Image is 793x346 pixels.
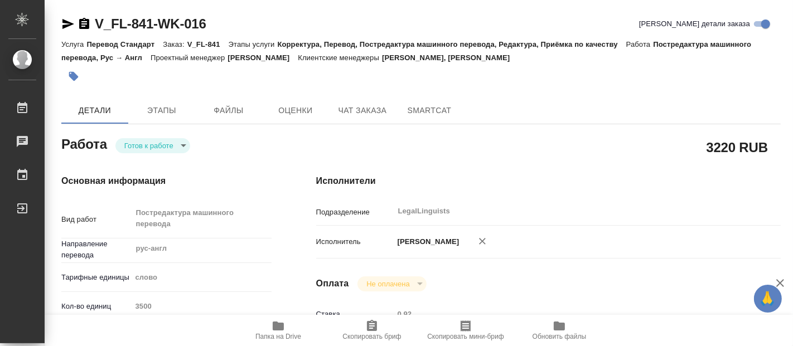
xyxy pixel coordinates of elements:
p: Заказ: [163,40,187,48]
span: 🙏 [758,287,777,310]
p: Кол-во единиц [61,301,132,312]
p: Исполнитель [316,236,394,247]
p: Тарифные единицы [61,272,132,283]
div: Готов к работе [115,138,190,153]
button: Скопировать мини-бриф [419,315,512,346]
p: Направление перевода [61,238,132,261]
div: Готов к работе [357,276,426,291]
button: Скопировать ссылку для ЯМессенджера [61,17,75,31]
button: Удалить исполнителя [470,229,495,254]
input: Пустое поле [394,306,742,322]
div: слово [132,268,272,287]
p: Корректура, Перевод, Постредактура машинного перевода, Редактура, Приёмка по качеству [277,40,626,48]
button: Не оплачена [363,279,413,289]
span: Папка на Drive [255,333,301,340]
h4: Основная информация [61,174,272,188]
span: Скопировать бриф [342,333,401,340]
p: Услуга [61,40,86,48]
span: Оценки [269,104,322,118]
span: Этапы [135,104,188,118]
button: Обновить файлы [512,315,606,346]
span: [PERSON_NAME] детали заказа [639,18,750,30]
p: Проектный менеджер [151,53,228,62]
p: Перевод Стандарт [86,40,163,48]
span: Файлы [202,104,255,118]
span: Скопировать мини-бриф [427,333,504,340]
button: Готов к работе [121,141,177,150]
h2: 3220 RUB [707,138,768,157]
p: Этапы услуги [229,40,278,48]
button: Добавить тэг [61,64,86,89]
button: 🙏 [754,285,782,313]
p: Вид работ [61,214,132,225]
p: Подразделение [316,207,394,218]
span: Чат заказа [336,104,389,118]
p: Ставка [316,309,394,320]
h4: Исполнители [316,174,781,188]
h4: Оплата [316,277,349,290]
button: Скопировать ссылку [78,17,91,31]
h2: Работа [61,133,107,153]
span: SmartCat [403,104,456,118]
p: [PERSON_NAME], [PERSON_NAME] [382,53,518,62]
p: Работа [626,40,654,48]
p: Клиентские менеджеры [298,53,382,62]
p: V_FL-841 [187,40,229,48]
button: Папка на Drive [231,315,325,346]
button: Скопировать бриф [325,315,419,346]
input: Пустое поле [132,298,272,314]
p: [PERSON_NAME] [394,236,460,247]
p: [PERSON_NAME] [228,53,298,62]
span: Обновить файлы [533,333,587,340]
span: Детали [68,104,122,118]
a: V_FL-841-WK-016 [95,16,206,31]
